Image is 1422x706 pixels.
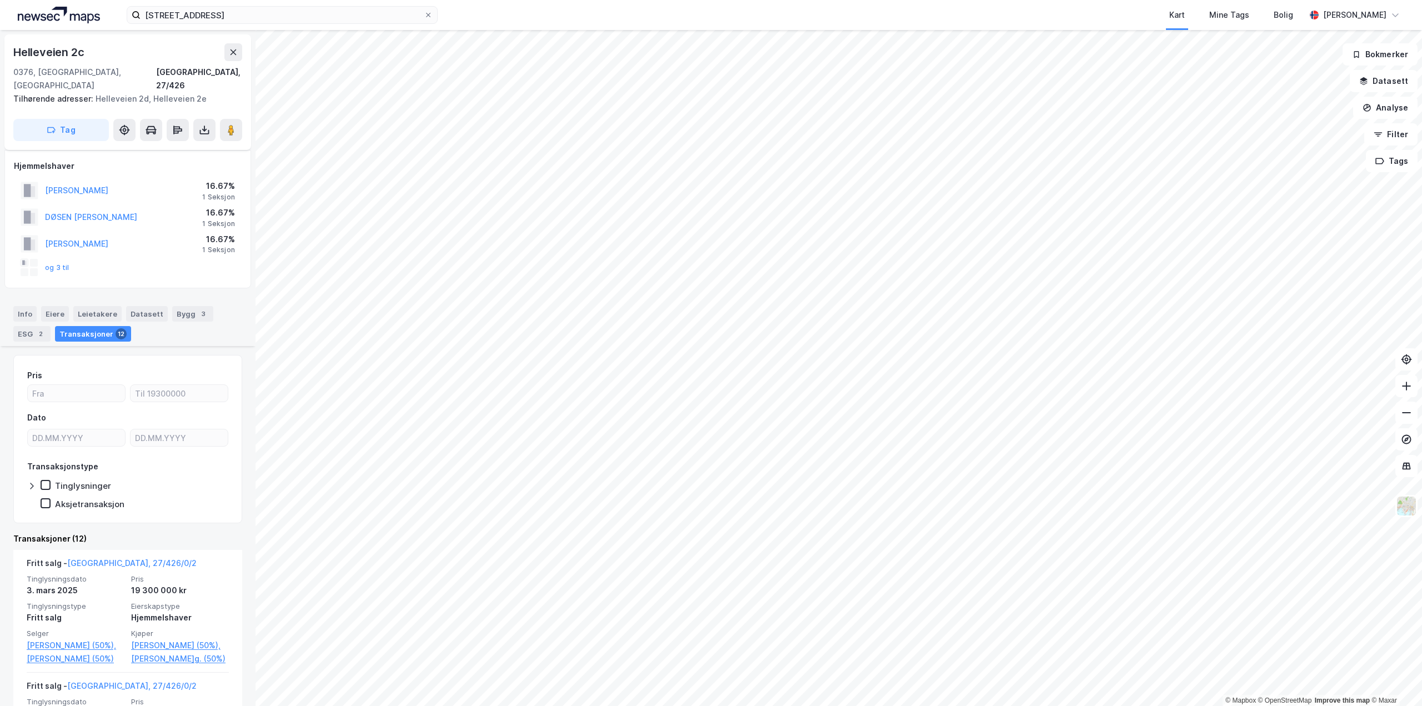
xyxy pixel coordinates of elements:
a: [PERSON_NAME] (50%) [27,652,124,665]
div: Transaksjoner [55,326,131,342]
div: Transaksjonstype [27,460,98,473]
div: Fritt salg - [27,679,197,697]
div: Pris [27,369,42,382]
div: Aksjetransaksjon [55,499,124,509]
div: 16.67% [202,179,235,193]
span: Tinglysningstype [27,602,124,611]
div: 3. mars 2025 [27,584,124,597]
div: 0376, [GEOGRAPHIC_DATA], [GEOGRAPHIC_DATA] [13,66,156,92]
button: Tag [13,119,109,141]
a: Improve this map [1315,697,1370,704]
div: [GEOGRAPHIC_DATA], 27/426 [156,66,242,92]
div: Info [13,306,37,322]
button: Filter [1364,123,1418,146]
a: [PERSON_NAME]g. (50%) [131,652,229,665]
div: Fritt salg [27,611,124,624]
div: 1 Seksjon [202,246,235,254]
div: ESG [13,326,51,342]
input: Søk på adresse, matrikkel, gårdeiere, leietakere eller personer [141,7,424,23]
span: Kjøper [131,629,229,638]
span: Pris [131,574,229,584]
div: 1 Seksjon [202,193,235,202]
span: Tinglysningsdato [27,574,124,584]
input: DD.MM.YYYY [131,429,228,446]
a: OpenStreetMap [1258,697,1312,704]
input: Fra [28,385,125,402]
div: 19 300 000 kr [131,584,229,597]
button: Analyse [1353,97,1418,119]
a: [GEOGRAPHIC_DATA], 27/426/0/2 [67,681,197,690]
img: logo.a4113a55bc3d86da70a041830d287a7e.svg [18,7,100,23]
div: Kart [1169,8,1185,22]
a: [PERSON_NAME] (50%), [131,639,229,652]
div: Dato [27,411,46,424]
div: 16.67% [202,233,235,246]
div: Tinglysninger [55,480,111,491]
span: Eierskapstype [131,602,229,611]
div: Fritt salg - [27,557,197,574]
span: Tilhørende adresser: [13,94,96,103]
input: Til 19300000 [131,385,228,402]
a: [GEOGRAPHIC_DATA], 27/426/0/2 [67,558,197,568]
div: Eiere [41,306,69,322]
div: 2 [35,328,46,339]
button: Datasett [1350,70,1418,92]
div: 1 Seksjon [202,219,235,228]
div: [PERSON_NAME] [1323,8,1386,22]
span: Selger [27,629,124,638]
div: Hjemmelshaver [131,611,229,624]
div: Transaksjoner (12) [13,532,242,545]
div: 3 [198,308,209,319]
div: Bygg [172,306,213,322]
input: DD.MM.YYYY [28,429,125,446]
div: Hjemmelshaver [14,159,242,173]
div: 12 [116,328,127,339]
button: Tags [1366,150,1418,172]
iframe: Chat Widget [1366,653,1422,706]
a: [PERSON_NAME] (50%), [27,639,124,652]
div: Helleveien 2c [13,43,86,61]
img: Z [1396,495,1417,517]
a: Mapbox [1225,697,1256,704]
button: Bokmerker [1343,43,1418,66]
div: Bolig [1274,8,1293,22]
div: Helleveien 2d, Helleveien 2e [13,92,233,106]
div: Leietakere [73,306,122,322]
div: Datasett [126,306,168,322]
div: Mine Tags [1209,8,1249,22]
div: 16.67% [202,206,235,219]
